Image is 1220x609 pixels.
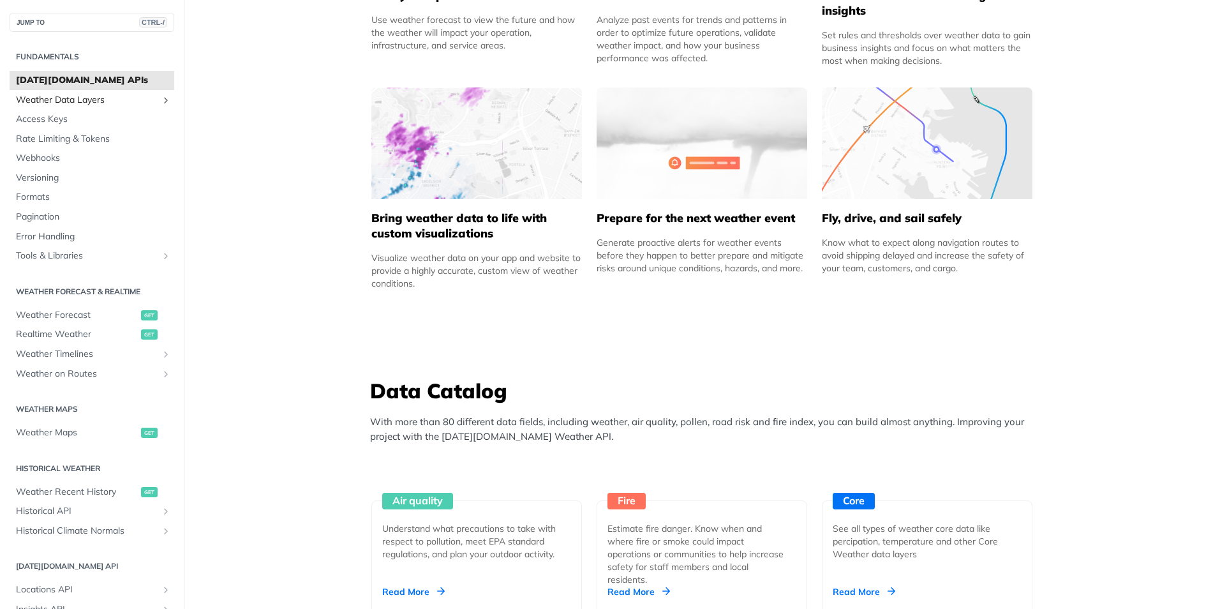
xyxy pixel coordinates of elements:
[382,522,561,560] div: Understand what precautions to take with respect to pollution, meet EPA standard regulations, and...
[371,87,582,199] img: 4463876-group-4982x.svg
[371,252,582,290] div: Visualize weather data on your app and website to provide a highly accurate, custom view of weath...
[10,13,174,32] button: JUMP TOCTRL-/
[10,149,174,168] a: Webhooks
[161,95,171,105] button: Show subpages for Weather Data Layers
[16,426,138,439] span: Weather Maps
[10,51,174,63] h2: Fundamentals
[16,172,171,184] span: Versioning
[10,286,174,297] h2: Weather Forecast & realtime
[16,230,171,243] span: Error Handling
[10,365,174,384] a: Weather on RoutesShow subpages for Weather on Routes
[822,211,1032,226] h5: Fly, drive, and sail safely
[16,250,158,262] span: Tools & Libraries
[161,369,171,379] button: Show subpages for Weather on Routes
[833,522,1011,560] div: See all types of weather core data like percipation, temperature and other Core Weather data layers
[10,345,174,364] a: Weather TimelinesShow subpages for Weather Timelines
[10,207,174,227] a: Pagination
[10,325,174,344] a: Realtime Weatherget
[10,188,174,207] a: Formats
[16,348,158,361] span: Weather Timelines
[10,169,174,188] a: Versioning
[370,377,1040,405] h3: Data Catalog
[16,94,158,107] span: Weather Data Layers
[597,13,807,64] div: Analyze past events for trends and patterns in order to optimize future operations, validate weat...
[370,415,1040,444] p: With more than 80 different data fields, including weather, air quality, pollen, road risk and fi...
[16,113,171,126] span: Access Keys
[597,236,807,274] div: Generate proactive alerts for weather events before they happen to better prepare and mitigate ri...
[10,403,174,415] h2: Weather Maps
[16,583,158,596] span: Locations API
[16,133,171,146] span: Rate Limiting & Tokens
[822,29,1032,67] div: Set rules and thresholds over weather data to gain business insights and focus on what matters th...
[161,585,171,595] button: Show subpages for Locations API
[607,522,786,586] div: Estimate fire danger. Know when and where fire or smoke could impact operations or communities to...
[10,71,174,90] a: [DATE][DOMAIN_NAME] APIs
[10,110,174,129] a: Access Keys
[141,310,158,320] span: get
[382,585,445,598] div: Read More
[16,74,171,87] span: [DATE][DOMAIN_NAME] APIs
[16,505,158,518] span: Historical API
[141,329,158,340] span: get
[16,368,158,380] span: Weather on Routes
[371,13,582,52] div: Use weather forecast to view the future and how the weather will impact your operation, infrastru...
[161,349,171,359] button: Show subpages for Weather Timelines
[597,87,807,199] img: 2c0a313-group-496-12x.svg
[139,17,167,27] span: CTRL-/
[141,487,158,497] span: get
[10,246,174,266] a: Tools & LibrariesShow subpages for Tools & Libraries
[161,506,171,516] button: Show subpages for Historical API
[607,493,646,509] div: Fire
[10,463,174,474] h2: Historical Weather
[10,306,174,325] a: Weather Forecastget
[371,211,582,241] h5: Bring weather data to life with custom visualizations
[597,211,807,226] h5: Prepare for the next weather event
[833,585,895,598] div: Read More
[822,236,1032,274] div: Know what to expect along navigation routes to avoid shipping delayed and increase the safety of ...
[10,423,174,442] a: Weather Mapsget
[141,428,158,438] span: get
[10,130,174,149] a: Rate Limiting & Tokens
[382,493,453,509] div: Air quality
[16,211,171,223] span: Pagination
[16,309,138,322] span: Weather Forecast
[10,91,174,110] a: Weather Data LayersShow subpages for Weather Data Layers
[161,251,171,261] button: Show subpages for Tools & Libraries
[10,483,174,502] a: Weather Recent Historyget
[10,502,174,521] a: Historical APIShow subpages for Historical API
[16,152,171,165] span: Webhooks
[822,87,1032,199] img: 994b3d6-mask-group-32x.svg
[10,560,174,572] h2: [DATE][DOMAIN_NAME] API
[16,486,138,499] span: Weather Recent History
[16,525,158,538] span: Historical Climate Normals
[10,227,174,246] a: Error Handling
[161,526,171,536] button: Show subpages for Historical Climate Normals
[16,328,138,341] span: Realtime Weather
[833,493,875,509] div: Core
[607,585,670,598] div: Read More
[10,522,174,541] a: Historical Climate NormalsShow subpages for Historical Climate Normals
[16,191,171,204] span: Formats
[10,580,174,599] a: Locations APIShow subpages for Locations API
